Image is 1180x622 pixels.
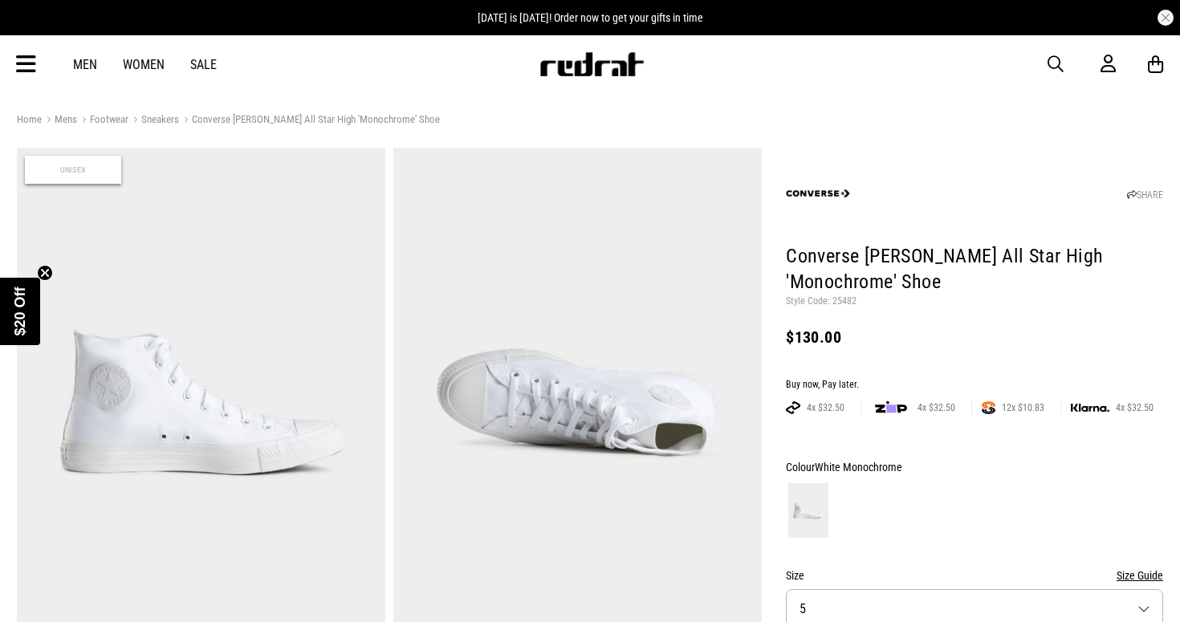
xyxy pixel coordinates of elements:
[786,244,1163,295] h1: Converse [PERSON_NAME] All Star High 'Monochrome' Shoe
[478,11,703,24] span: [DATE] is [DATE]! Order now to get your gifts in time
[786,161,850,226] img: Converse
[788,483,828,538] img: White Monochrome
[786,457,1163,477] div: Colour
[128,113,179,128] a: Sneakers
[1127,189,1163,201] a: SHARE
[42,113,77,128] a: Mens
[12,287,28,335] span: $20 Off
[17,113,42,125] a: Home
[73,57,97,72] a: Men
[190,57,217,72] a: Sale
[995,401,1051,414] span: 12x $10.83
[25,156,121,184] span: Unisex
[786,401,800,414] img: AFTERPAY
[786,379,1163,392] div: Buy now, Pay later.
[786,327,1163,347] div: $130.00
[1117,566,1163,585] button: Size Guide
[911,401,962,414] span: 4x $32.50
[800,601,806,616] span: 5
[815,461,902,474] span: White Monochrome
[1109,401,1160,414] span: 4x $32.50
[982,401,995,414] img: SPLITPAY
[123,57,165,72] a: Women
[786,566,1163,585] div: Size
[179,113,440,128] a: Converse [PERSON_NAME] All Star High 'Monochrome' Shoe
[77,113,128,128] a: Footwear
[539,52,645,76] img: Redrat logo
[1071,404,1109,413] img: KLARNA
[37,265,53,281] button: Close teaser
[800,401,851,414] span: 4x $32.50
[875,400,907,416] img: zip
[786,295,1163,308] p: Style Code: 25482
